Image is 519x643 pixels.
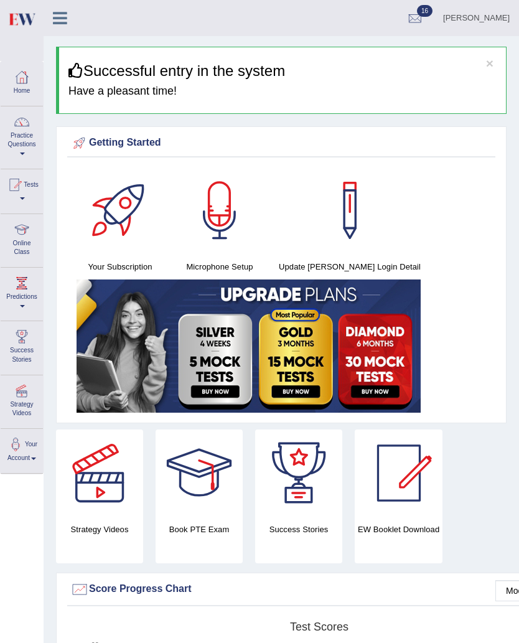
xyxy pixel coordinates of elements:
a: Your Account [1,429,43,469]
img: small5.jpg [77,279,421,413]
h3: Successful entry in the system [68,63,497,79]
a: Predictions [1,268,43,317]
h4: Strategy Videos [56,523,143,536]
h4: Update [PERSON_NAME] Login Detail [276,260,424,273]
h4: Your Subscription [77,260,164,273]
a: Success Stories [1,321,43,370]
h4: Book PTE Exam [156,523,243,536]
a: Strategy Videos [1,375,43,425]
button: × [486,57,493,70]
span: 16 [417,5,432,17]
a: Practice Questions [1,106,43,165]
tspan: Test scores [290,621,348,633]
h4: EW Booklet Download [355,523,442,536]
a: Tests [1,169,43,210]
a: Home [1,62,43,102]
h4: Microphone Setup [176,260,263,273]
a: Online Class [1,214,43,263]
h4: Success Stories [255,523,342,536]
h4: Have a pleasant time! [68,85,497,98]
div: Getting Started [70,134,492,153]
